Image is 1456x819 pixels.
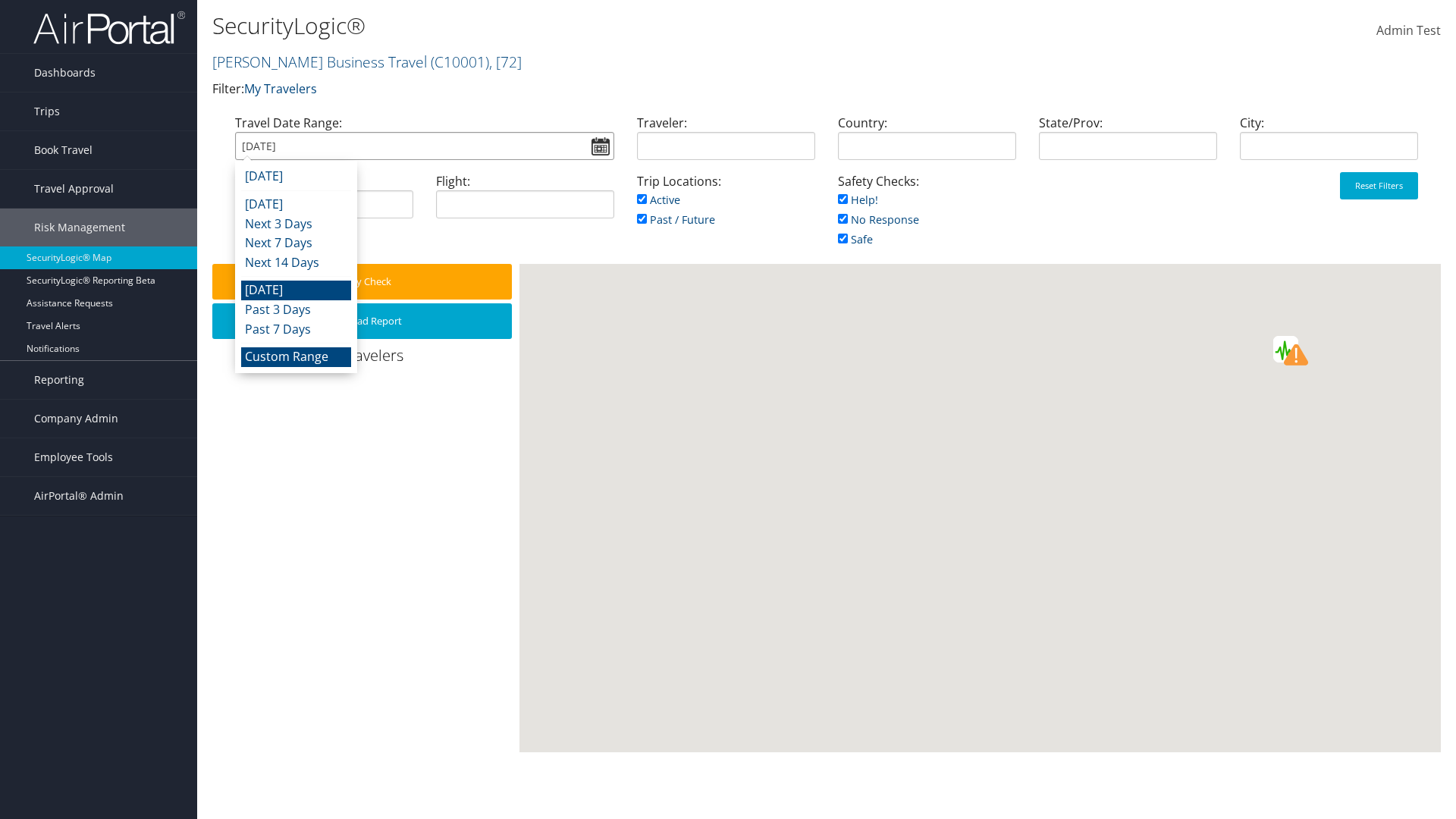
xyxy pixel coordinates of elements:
span: , [ 72 ] [489,52,522,72]
span: Reporting [34,361,84,399]
button: Reset Filters [1340,172,1418,199]
button: Download Report [212,303,512,339]
div: Country: [827,114,1028,172]
span: Employee Tools [34,438,113,476]
span: Travel Approval [34,170,114,208]
h1: SecurityLogic® [212,10,1031,42]
span: AirPortal® Admin [34,477,124,515]
span: Admin Test [1376,22,1441,39]
a: Active [637,193,680,207]
div: Traveler: [626,114,827,172]
div: Green earthquake alert (Magnitude 4.5M, Depth:10km) in Afghanistan 31/08/2025 19:38 UTC, 16.3 mil... [1274,338,1298,362]
span: Book Travel [34,131,93,169]
div: City: [1228,114,1429,172]
div: Safety Checks: [827,172,1028,264]
li: Next 3 Days [241,215,351,234]
a: Safe [838,232,873,246]
span: Dashboards [34,54,96,92]
div: 0 Travelers [212,345,519,374]
li: [DATE] [241,167,351,187]
li: Next 14 Days [241,253,351,273]
span: ( C10001 ) [431,52,489,72]
a: Past / Future [637,212,715,227]
span: Company Admin [34,400,118,438]
span: Trips [34,93,60,130]
div: State/Prov: [1028,114,1228,172]
p: Filter: [212,80,1031,99]
li: [DATE] [241,195,351,215]
a: [PERSON_NAME] Business Travel [212,52,522,72]
li: [DATE] [241,281,351,300]
a: My Travelers [244,80,317,97]
div: Air/Hotel/Rail: [224,172,425,231]
span: Risk Management [34,209,125,246]
a: Admin Test [1376,8,1441,55]
a: No Response [838,212,919,227]
div: Red earthquake alert (Magnitude 6M, Depth:8km) in Afghanistan 31/08/2025 19:17 UTC, 270 thousand ... [1273,337,1298,362]
li: Custom Range [241,347,351,367]
li: Past 3 Days [241,300,351,320]
li: Next 7 Days [241,234,351,253]
button: Safety Check [212,264,512,300]
a: Help! [838,193,878,207]
div: Green earthquake alert (Magnitude 4.7M, Depth:10km) in Afghanistan 01/09/2025 02:43 UTC, 11.6 mil... [1274,337,1298,361]
li: Past 7 Days [241,320,351,340]
div: Trip Locations: [626,172,827,244]
div: Travel Date Range: [224,114,626,172]
img: airportal-logo.png [33,10,185,45]
div: Flight: [425,172,626,231]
